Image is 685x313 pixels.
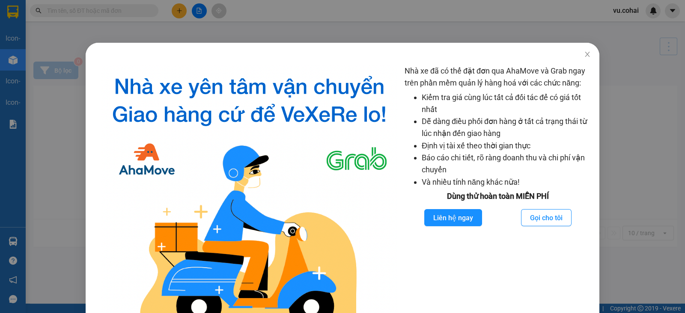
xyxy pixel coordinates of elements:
[521,209,572,226] button: Gọi cho tôi
[405,190,591,202] div: Dùng thử hoàn toàn MIỄN PHÍ
[584,51,591,58] span: close
[422,176,591,188] li: Và nhiều tính năng khác nữa!
[422,152,591,176] li: Báo cáo chi tiết, rõ ràng doanh thu và chi phí vận chuyển
[530,213,563,223] span: Gọi cho tôi
[422,115,591,140] li: Dễ dàng điều phối đơn hàng ở tất cả trạng thái từ lúc nhận đến giao hàng
[433,213,473,223] span: Liên hệ ngay
[422,92,591,116] li: Kiểm tra giá cùng lúc tất cả đối tác để có giá tốt nhất
[424,209,482,226] button: Liên hệ ngay
[422,140,591,152] li: Định vị tài xế theo thời gian thực
[575,43,599,67] button: Close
